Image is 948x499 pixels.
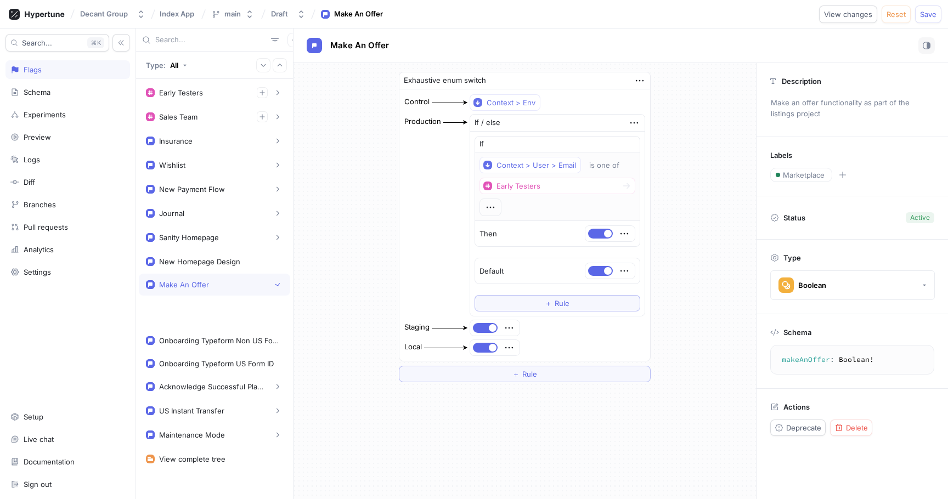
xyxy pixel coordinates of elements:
[783,328,811,337] p: Schema
[404,116,441,127] div: Production
[470,94,540,111] button: Context > Env
[159,112,198,121] div: Sales Team
[24,268,51,276] div: Settings
[159,137,193,145] div: Insurance
[24,223,68,231] div: Pull requests
[24,480,52,489] div: Sign out
[224,9,241,19] div: main
[24,412,43,421] div: Setup
[334,9,383,20] div: Make An Offer
[87,37,104,48] div: K
[24,155,40,164] div: Logs
[775,350,929,370] textarea: makeAnOffer: Boolean!
[479,157,581,173] button: Context > User > Email
[159,161,185,169] div: Wishlist
[146,61,166,70] p: Type:
[24,65,42,74] div: Flags
[479,178,635,194] button: Early Testers
[496,161,576,170] div: Context > User > Email
[770,168,832,182] button: Marketplace
[479,139,484,150] p: If
[142,55,191,75] button: Type: All
[76,5,150,23] button: Decant Group
[267,5,310,23] button: Draft
[22,39,52,46] span: Search...
[910,213,930,223] div: Active
[770,419,826,436] button: Deprecate
[159,455,225,463] div: View complete tree
[512,371,520,377] span: ＋
[399,366,651,382] button: ＋Rule
[159,88,203,97] div: Early Testers
[783,172,825,178] span: Marketplace
[786,424,821,431] span: Deprecate
[170,61,178,70] div: All
[404,75,486,86] div: Exhaustive enum switch
[487,98,535,107] div: Context > Env
[159,280,209,289] div: Make An Offer
[24,88,50,97] div: Schema
[782,77,821,86] p: Description
[24,110,66,119] div: Experiments
[479,266,504,277] p: Default
[882,5,911,23] button: Reset
[846,424,868,431] span: Delete
[24,435,54,444] div: Live chat
[160,10,194,18] span: Index App
[475,117,500,128] div: If / else
[24,200,56,209] div: Branches
[545,300,552,307] span: ＋
[555,300,569,307] span: Rule
[819,5,877,23] button: View changes
[159,209,184,218] div: Journal
[159,257,240,266] div: New Homepage Design
[475,295,640,311] button: ＋Rule
[24,178,35,186] div: Diff
[256,58,270,72] button: Expand all
[584,157,635,173] button: is one of
[155,35,267,46] input: Search...
[770,151,792,160] p: Labels
[159,233,219,242] div: Sanity Homepage
[783,210,805,225] p: Status
[159,359,274,368] div: Onboarding Typeform US Form ID
[24,457,75,466] div: Documentation
[824,11,872,18] span: View changes
[830,419,872,436] button: Delete
[589,161,619,170] div: is one of
[159,382,263,391] div: Acknowledge Successful Plaid Payment
[496,182,540,191] div: Early Testers
[915,5,941,23] button: Save
[24,245,54,254] div: Analytics
[770,270,935,300] button: Boolean
[479,229,497,240] p: Then
[798,281,826,290] div: Boolean
[783,402,810,411] p: Actions
[920,11,936,18] span: Save
[159,185,225,194] div: New Payment Flow
[159,336,279,345] div: Onboarding Typeform Non US Form ID
[159,406,224,415] div: US Instant Transfer
[5,34,109,52] button: Search...K
[24,133,51,141] div: Preview
[159,430,225,439] div: Maintenance Mode
[207,5,258,23] button: main
[271,9,288,19] div: Draft
[330,41,389,50] span: Make An Offer
[404,97,430,107] div: Control
[404,342,422,353] div: Local
[522,371,537,377] span: Rule
[80,9,128,19] div: Decant Group
[404,322,430,333] div: Staging
[887,11,906,18] span: Reset
[766,94,939,123] p: Make an offer functionality as part of the listings project
[273,58,287,72] button: Collapse all
[783,253,801,262] p: Type
[5,452,130,471] a: Documentation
